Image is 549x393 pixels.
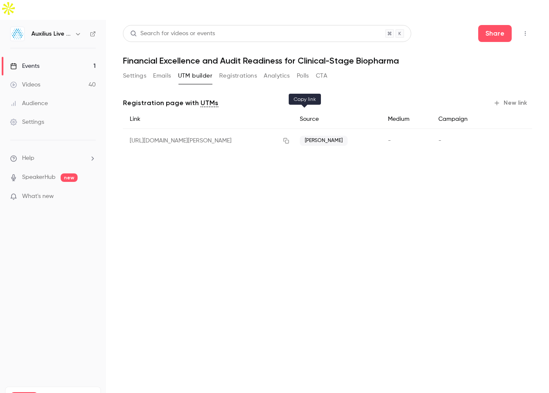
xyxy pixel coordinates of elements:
button: CTA [316,69,327,83]
button: Emails [153,69,171,83]
div: [URL][DOMAIN_NAME][PERSON_NAME] [123,129,293,153]
div: Campaign [432,110,493,129]
div: Medium [381,110,432,129]
span: - [438,138,441,144]
div: Settings [10,118,44,126]
span: [PERSON_NAME] [300,136,348,146]
span: - [388,138,391,144]
button: Polls [297,69,309,83]
button: Share [478,25,512,42]
a: SpeakerHub [22,173,56,182]
button: Analytics [264,69,290,83]
div: Videos [10,81,40,89]
h1: Financial Excellence and Audit Readiness for Clinical-Stage Biopharma [123,56,532,66]
span: Help [22,154,34,163]
p: Registration page with [123,98,218,108]
div: Source [293,110,381,129]
span: What's new [22,192,54,201]
img: Auxilius Live Sessions [11,27,24,41]
h6: Auxilius Live Sessions [31,30,71,38]
a: UTMs [201,98,218,108]
button: Registrations [219,69,257,83]
li: help-dropdown-opener [10,154,96,163]
span: new [61,173,78,182]
div: Link [123,110,293,129]
div: Events [10,62,39,70]
button: New link [490,96,532,110]
button: Settings [123,69,146,83]
button: UTM builder [178,69,212,83]
div: Audience [10,99,48,108]
div: Search for videos or events [130,29,215,38]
